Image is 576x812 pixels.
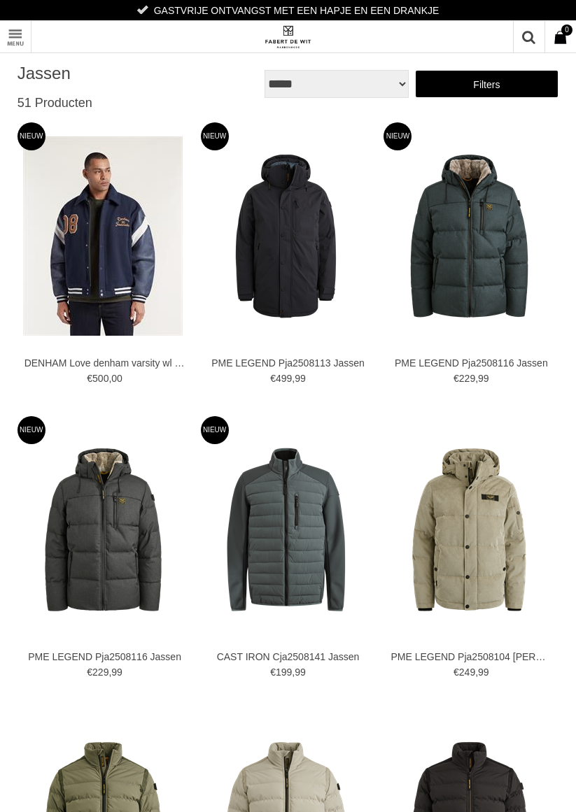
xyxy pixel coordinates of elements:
a: Filters [415,70,559,98]
span: € [87,667,92,678]
img: PME LEGEND Pja2508113 Jassen [204,154,368,318]
span: 00 [111,373,122,384]
a: CAST IRON Cja2508141 Jassen [208,650,369,663]
span: , [108,667,111,678]
span: , [292,373,295,384]
span: 99 [111,667,122,678]
span: 500 [92,373,108,384]
a: PME LEGEND Pja2508113 Jassen [208,357,369,369]
span: € [454,373,459,384]
img: CAST IRON Cja2508141 Jassen [204,448,368,612]
span: , [475,373,478,384]
span: , [292,667,295,678]
a: PME LEGEND Pja2508116 Jassen [24,650,185,663]
span: 51 Producten [17,96,92,110]
img: Fabert de Wit [263,25,312,49]
img: PME LEGEND Pja2508104 Jassen [387,448,552,612]
span: € [270,667,276,678]
span: 99 [478,373,489,384]
span: , [108,373,111,384]
img: DENHAM Love denham varsity wl Jassen [23,136,183,336]
img: PME LEGEND Pja2508116 Jassen [387,154,552,318]
a: Fabert de Wit [153,21,423,52]
img: PME LEGEND Pja2508116 Jassen [21,448,185,612]
span: 229 [92,667,108,678]
span: , [475,667,478,678]
a: PME LEGEND Pja2508104 [PERSON_NAME] [391,650,552,663]
span: 0 [561,24,573,36]
span: 99 [295,373,306,384]
span: € [454,667,459,678]
h1: Jassen [17,63,92,84]
span: 229 [459,373,475,384]
span: 499 [276,373,292,384]
span: € [87,373,92,384]
span: € [270,373,276,384]
span: 99 [295,667,306,678]
a: PME LEGEND Pja2508116 Jassen [391,357,552,369]
span: 99 [478,667,489,678]
span: 249 [459,667,475,678]
span: 199 [276,667,292,678]
a: DENHAM Love denham varsity wl Jassen [24,357,185,369]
